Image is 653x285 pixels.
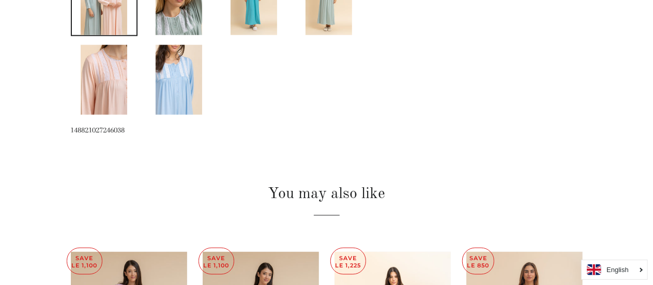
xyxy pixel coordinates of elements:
[156,45,202,115] img: Load image into Gallery viewer, Mai Nightgown
[81,45,127,115] img: Load image into Gallery viewer, Mai Nightgown
[331,248,366,275] p: Save LE 1,225
[463,248,494,275] p: Save LE 850
[199,248,234,275] p: Save LE 1,100
[606,266,629,273] i: English
[71,183,583,205] h2: You may also like
[71,125,125,134] span: 148821027246038
[67,248,102,275] p: Save LE 1,100
[587,264,642,275] a: English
